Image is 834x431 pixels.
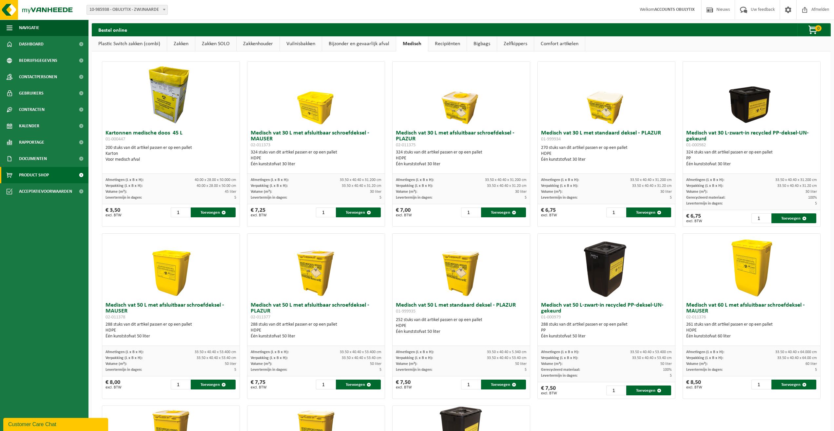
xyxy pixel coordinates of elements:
[19,20,39,36] span: Navigatie
[573,234,639,299] img: 01-000979
[316,207,335,217] input: 1
[686,155,817,161] div: PP
[251,143,270,148] span: 02-011373
[686,130,817,148] h3: Medisch vat 30 L-zwart-in recycled PP-deksel-UN-gekeurd
[195,36,236,51] a: Zakken SOLO
[87,5,167,14] span: 10-985938 - OBULYTIX - ZWIJNAARDE
[396,150,527,167] div: 324 stuks van dit artikel passen er op een pallet
[106,184,143,188] span: Verpakking (L x B x H):
[195,350,236,354] span: 33.50 x 40.40 x 53.400 cm
[686,368,723,372] span: Levertermijn in dagen:
[396,155,527,161] div: HDPE
[19,85,44,101] span: Gebruikers
[396,130,527,148] h3: Medisch vat 30 L met afsluitbaar schroefdeksel - PLAZUR
[541,386,557,395] div: € 7,50
[396,178,434,182] span: Afmetingen (L x B x H):
[797,23,830,36] button: 0
[686,178,724,182] span: Afmetingen (L x B x H):
[138,62,204,127] img: 01-000447
[686,302,817,320] h3: Medisch vat 60 L met afsluitbaar schroefdeksel - MAUSER
[686,161,817,167] div: Één kunststofvat 30 liter
[686,202,723,206] span: Levertermijn in dagen:
[541,190,562,194] span: Volume (m³):
[19,69,57,85] span: Contactpersonen
[396,184,433,188] span: Verpakking (L x B x H):
[167,36,195,51] a: Zakken
[106,190,127,194] span: Volume (m³):
[3,417,109,431] iframe: chat widget
[461,207,480,217] input: 1
[396,362,417,366] span: Volume (m³):
[396,190,417,194] span: Volume (m³):
[686,143,706,148] span: 01-000982
[515,362,527,366] span: 50 liter
[396,323,527,329] div: HDPE
[283,62,349,127] img: 02-011373
[342,356,381,360] span: 33.50 x 40.40 x 53.40 cm
[106,315,125,320] span: 02-011378
[660,190,672,194] span: 30 liter
[777,184,817,188] span: 33.50 x 40.40 x 31.20 cm
[630,178,672,182] span: 33.50 x 40.40 x 31.200 cm
[606,207,626,217] input: 1
[686,362,708,366] span: Volume (m³):
[541,322,672,339] div: 288 stuks van dit artikel passen er op een pallet
[19,36,44,52] span: Dashboard
[686,356,723,360] span: Verpakking (L x B x H):
[541,391,557,395] span: excl. BTW
[815,368,817,372] span: 5
[686,184,723,188] span: Verpakking (L x B x H):
[19,101,45,118] span: Contracten
[396,302,527,315] h3: Medisch vat 50 L met standaard deksel - PLAZUR
[251,130,381,148] h3: Medisch vat 30 L met afsluitbaar schroefdeksel - MAUSER
[805,190,817,194] span: 30 liter
[19,118,39,134] span: Kalender
[686,219,702,223] span: excl. BTW
[106,328,236,333] div: HDPE
[686,315,706,320] span: 02-011376
[106,196,142,200] span: Levertermijn in dagen:
[379,196,381,200] span: 5
[106,157,236,163] div: Voor medisch afval
[541,328,672,333] div: PP
[534,36,585,51] a: Comfort artikelen
[541,137,561,142] span: 01-999934
[336,207,381,217] button: Toevoegen
[370,362,381,366] span: 50 liter
[541,196,577,200] span: Levertermijn in dagen:
[106,151,236,157] div: Karton
[686,322,817,339] div: 261 stuks van dit artikel passen er op een pallet
[19,52,57,69] span: Bedrijfsgegevens
[541,145,672,163] div: 270 stuks van dit artikel passen er op een pallet
[396,386,412,389] span: excl. BTW
[251,155,381,161] div: HDPE
[379,368,381,372] span: 5
[106,350,144,354] span: Afmetingen (L x B x H):
[815,25,822,31] span: 0
[106,386,122,389] span: excl. BTW
[719,62,784,127] img: 01-000982
[541,302,672,320] h3: Medisch vat 50 L-zwart-in recycled PP-deksel-UN-gekeurd
[654,7,695,12] strong: ACCOUNTS OBULYTIX
[775,178,817,182] span: 33.50 x 40.40 x 31.200 cm
[481,380,526,389] button: Toevoegen
[632,356,672,360] span: 33.50 x 40.40 x 53.40 cm
[92,23,134,36] h2: Bestel online
[237,36,280,51] a: Zakkenhouder
[396,36,428,51] a: Medisch
[481,207,526,217] button: Toevoegen
[19,151,47,167] span: Documenten
[106,145,236,163] div: 200 stuks van dit artikel passen er op een pallet
[632,184,672,188] span: 33.50 x 40.40 x 31.20 cm
[251,322,381,339] div: 288 stuks van dit artikel passen er op een pallet
[541,333,672,339] div: Één kunststofvat 50 liter
[541,315,561,320] span: 01-000979
[497,36,534,51] a: Zelfkippers
[280,36,322,51] a: Vuilnisbakken
[686,150,817,167] div: 324 stuks van dit artikel passen er op een pallet
[106,356,143,360] span: Verpakking (L x B x H):
[487,356,527,360] span: 33.50 x 40.40 x 53.40 cm
[171,380,190,389] input: 1
[626,207,671,217] button: Toevoegen
[777,356,817,360] span: 33.50 x 40.40 x 64.00 cm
